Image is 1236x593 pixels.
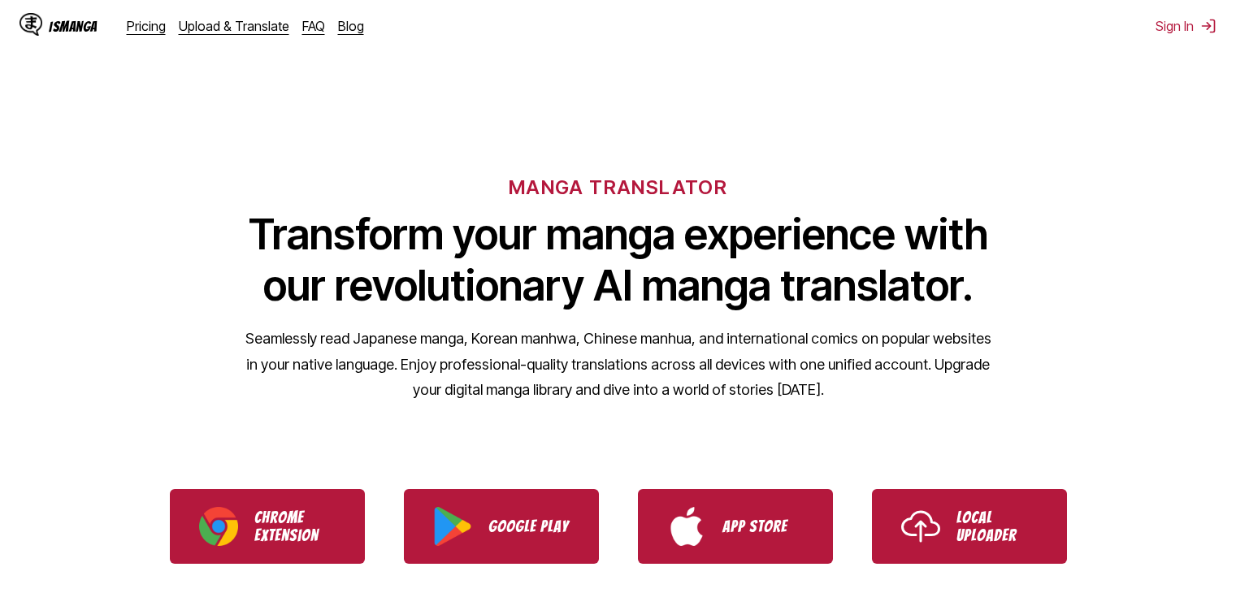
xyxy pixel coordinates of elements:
[488,517,570,535] p: Google Play
[1200,18,1216,34] img: Sign out
[638,489,833,564] a: Download IsManga from App Store
[872,489,1067,564] a: Use IsManga Local Uploader
[127,18,166,34] a: Pricing
[254,509,336,544] p: Chrome Extension
[49,19,98,34] div: IsManga
[404,489,599,564] a: Download IsManga from Google Play
[338,18,364,34] a: Blog
[245,209,992,311] h1: Transform your manga experience with our revolutionary AI manga translator.
[433,507,472,546] img: Google Play logo
[1156,18,1216,34] button: Sign In
[302,18,325,34] a: FAQ
[170,489,365,564] a: Download IsManga Chrome Extension
[509,175,727,199] h6: MANGA TRANSLATOR
[199,507,238,546] img: Chrome logo
[179,18,289,34] a: Upload & Translate
[20,13,127,39] a: IsManga LogoIsManga
[667,507,706,546] img: App Store logo
[245,326,992,403] p: Seamlessly read Japanese manga, Korean manhwa, Chinese manhua, and international comics on popula...
[956,509,1038,544] p: Local Uploader
[20,13,42,36] img: IsManga Logo
[901,507,940,546] img: Upload icon
[722,517,804,535] p: App Store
